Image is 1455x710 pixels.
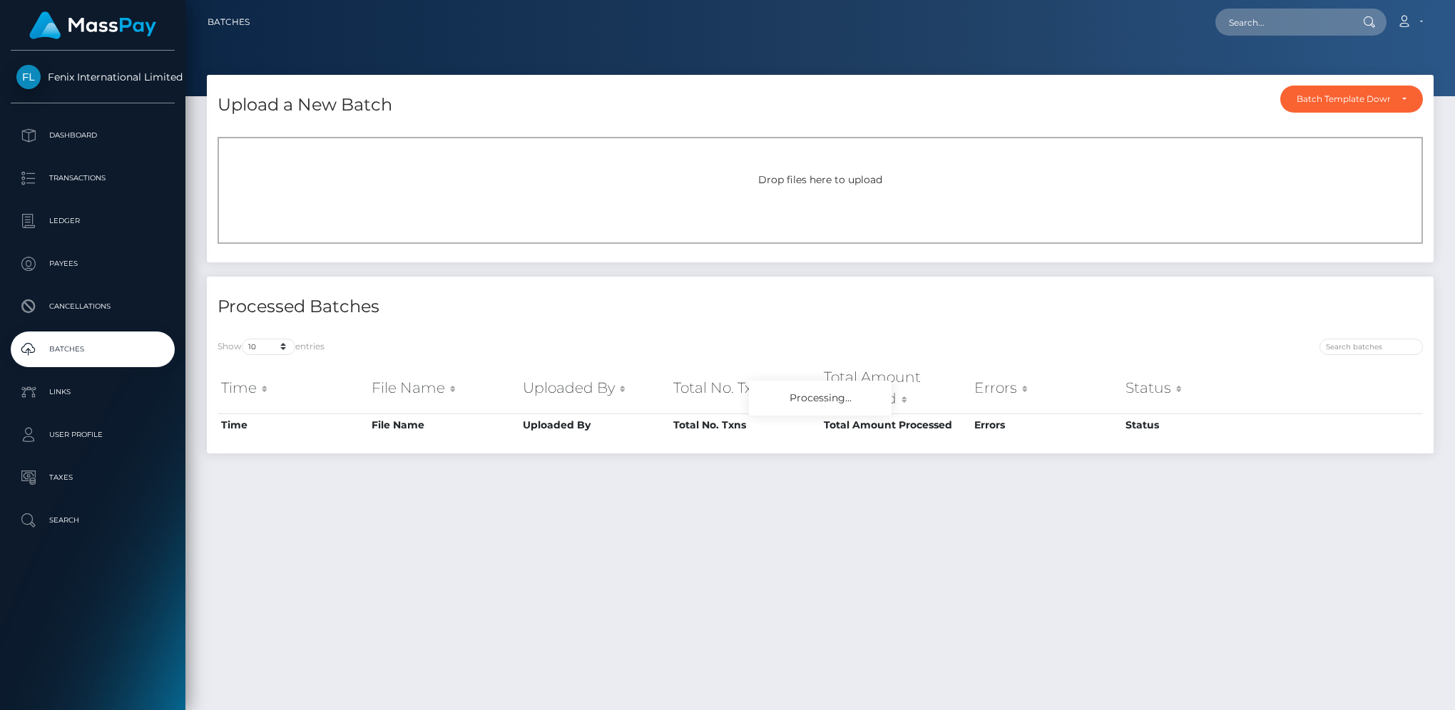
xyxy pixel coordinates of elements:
p: Batches [16,339,169,360]
p: Payees [16,253,169,274]
h4: Processed Batches [218,294,810,319]
th: Status [1122,413,1272,436]
div: Processing... [749,381,892,416]
img: MassPay Logo [29,11,156,39]
span: Drop files here to upload [758,173,882,186]
a: Transactions [11,160,175,196]
input: Search batches [1319,339,1423,355]
th: Errors [971,363,1121,413]
p: Ledger [16,210,169,232]
a: Taxes [11,460,175,495]
h4: Upload a New Batch [218,93,392,118]
a: Cancellations [11,289,175,324]
th: Time [218,413,368,436]
th: File Name [368,363,519,413]
p: Links [16,381,169,403]
a: User Profile [11,417,175,453]
th: Uploaded By [519,413,670,436]
a: Batches [208,7,250,37]
a: Ledger [11,203,175,239]
th: Total Amount Processed [820,413,971,436]
a: Search [11,503,175,538]
button: Batch Template Download [1280,86,1423,113]
a: Links [11,374,175,410]
div: Batch Template Download [1297,93,1390,105]
p: Dashboard [16,125,169,146]
th: Total No. Txns [670,413,820,436]
th: Total Amount Processed [820,363,971,413]
th: Uploaded By [519,363,670,413]
input: Search... [1215,9,1349,36]
th: Total No. Txns [670,363,820,413]
th: Status [1122,363,1272,413]
span: Fenix International Limited [11,71,175,83]
p: Cancellations [16,296,169,317]
th: File Name [368,413,519,436]
th: Errors [971,413,1121,436]
th: Time [218,363,368,413]
img: Fenix International Limited [16,65,41,89]
p: Search [16,510,169,531]
a: Dashboard [11,118,175,153]
label: Show entries [218,339,325,355]
a: Payees [11,246,175,282]
a: Batches [11,331,175,367]
p: Transactions [16,168,169,189]
select: Showentries [242,339,295,355]
p: User Profile [16,424,169,446]
p: Taxes [16,467,169,488]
